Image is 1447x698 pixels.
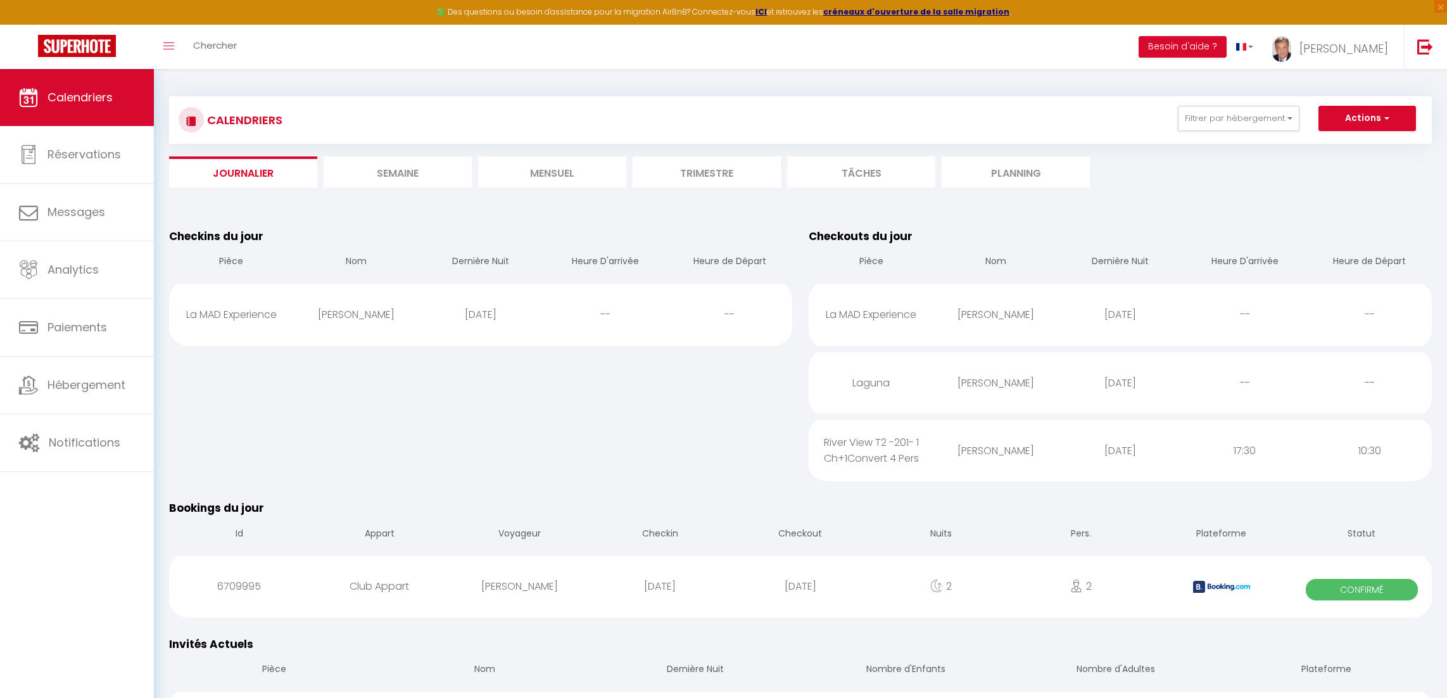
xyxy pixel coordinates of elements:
[169,244,294,281] th: Pièce
[1058,244,1183,281] th: Dernière Nuit
[1307,430,1432,471] div: 10:30
[809,362,933,403] div: Laguna
[1011,652,1221,688] th: Nombre d'Adultes
[47,319,107,335] span: Paiements
[193,39,237,52] span: Chercher
[543,294,667,335] div: --
[933,430,1058,471] div: [PERSON_NAME]
[419,294,543,335] div: [DATE]
[1263,25,1404,69] a: ... [PERSON_NAME]
[1307,362,1432,403] div: --
[1222,652,1432,688] th: Plateforme
[809,422,933,479] div: River View T2 -201- 1 Ch+1Convert 4 Pers
[169,229,263,244] span: Checkins du jour
[1272,36,1291,62] img: ...
[1182,362,1307,403] div: --
[1417,39,1433,54] img: logout
[47,89,113,105] span: Calendriers
[47,377,125,393] span: Hébergement
[871,566,1011,607] div: 2
[871,517,1011,553] th: Nuits
[590,517,731,553] th: Checkin
[294,294,419,335] div: [PERSON_NAME]
[590,652,800,688] th: Dernière Nuit
[169,652,379,688] th: Pièce
[169,294,294,335] div: La MAD Experience
[1182,294,1307,335] div: --
[809,294,933,335] div: La MAD Experience
[1178,106,1299,131] button: Filtrer par hébergement
[450,566,590,607] div: [PERSON_NAME]
[47,146,121,162] span: Réservations
[1058,362,1183,403] div: [DATE]
[169,566,310,607] div: 6709995
[823,6,1009,17] a: créneaux d'ouverture de la salle migration
[49,435,120,450] span: Notifications
[379,652,590,688] th: Nom
[294,244,419,281] th: Nom
[800,652,1011,688] th: Nombre d'Enfants
[543,244,667,281] th: Heure D'arrivée
[1307,294,1432,335] div: --
[1011,566,1151,607] div: 2
[169,156,317,187] li: Journalier
[204,106,282,134] h3: CALENDRIERS
[1139,36,1227,58] button: Besoin d'aide ?
[1058,430,1183,471] div: [DATE]
[942,156,1090,187] li: Planning
[478,156,626,187] li: Mensuel
[310,566,450,607] div: Club Appart
[755,6,767,17] a: ICI
[324,156,472,187] li: Semaine
[787,156,935,187] li: Tâches
[933,244,1058,281] th: Nom
[419,244,543,281] th: Dernière Nuit
[809,244,933,281] th: Pièce
[1299,41,1388,56] span: [PERSON_NAME]
[1318,106,1416,131] button: Actions
[667,244,792,281] th: Heure de Départ
[1193,581,1250,593] img: booking2.png
[1291,517,1432,553] th: Statut
[47,204,105,220] span: Messages
[184,25,246,69] a: Chercher
[310,517,450,553] th: Appart
[730,517,871,553] th: Checkout
[1058,294,1183,335] div: [DATE]
[933,362,1058,403] div: [PERSON_NAME]
[169,637,253,652] span: Invités Actuels
[809,229,913,244] span: Checkouts du jour
[169,517,310,553] th: Id
[1306,579,1418,600] span: Confirmé
[667,294,792,335] div: --
[169,500,264,516] span: Bookings du jour
[47,262,99,277] span: Analytics
[1151,517,1292,553] th: Plateforme
[730,566,871,607] div: [DATE]
[450,517,590,553] th: Voyageur
[633,156,781,187] li: Trimestre
[1182,244,1307,281] th: Heure D'arrivée
[1307,244,1432,281] th: Heure de Départ
[590,566,731,607] div: [DATE]
[38,35,116,57] img: Super Booking
[933,294,1058,335] div: [PERSON_NAME]
[1011,517,1151,553] th: Pers.
[1182,430,1307,471] div: 17:30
